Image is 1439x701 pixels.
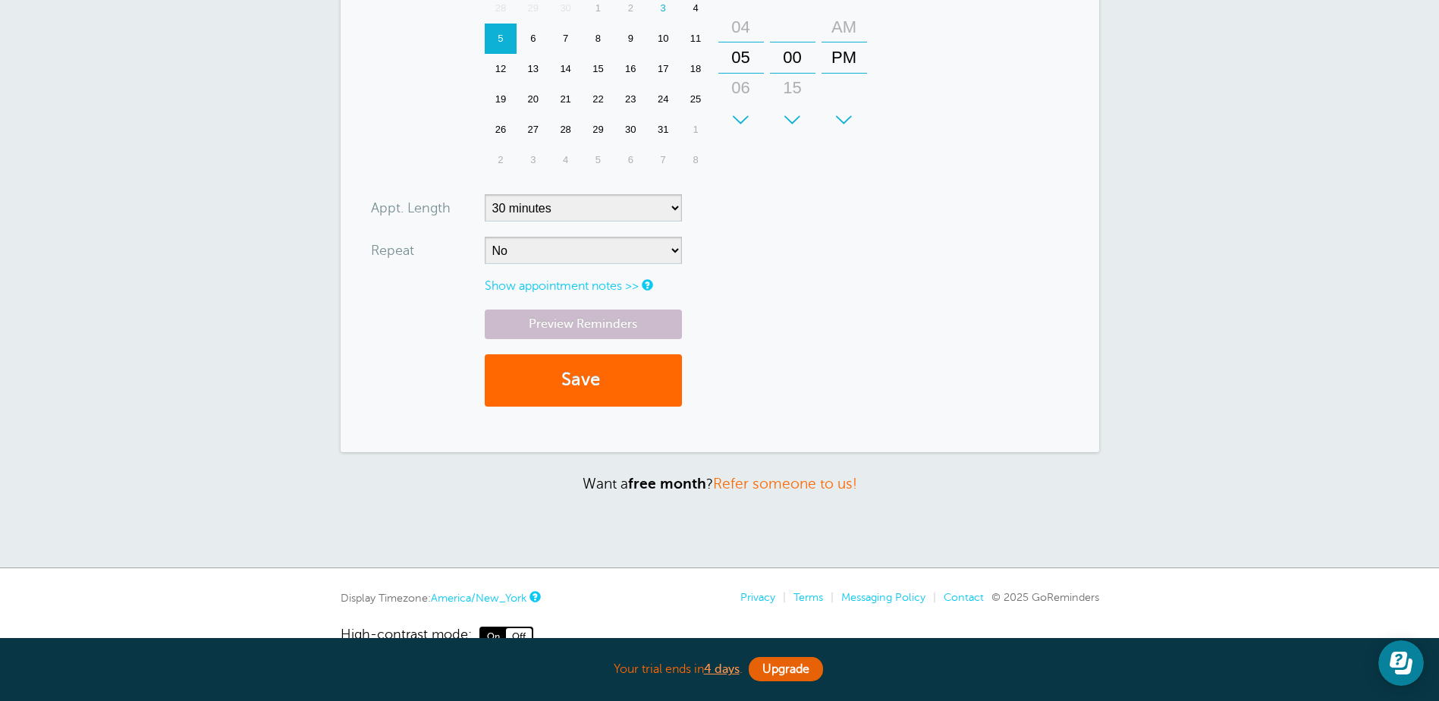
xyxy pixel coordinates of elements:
[517,115,549,145] div: Monday, October 27
[341,653,1099,686] div: Your trial ends in .
[944,591,984,603] a: Contact
[582,84,614,115] div: Wednesday, October 22
[642,280,651,290] a: Notes are for internal use only, and are not visible to your clients.
[925,591,936,604] li: |
[341,627,1099,646] a: High-contrast mode: On Off
[614,54,647,84] div: 16
[582,54,614,84] div: 15
[740,591,775,603] a: Privacy
[680,115,712,145] div: Saturday, November 1
[680,115,712,145] div: 1
[647,54,680,84] div: Friday, October 17
[774,103,811,134] div: 30
[614,145,647,175] div: 6
[341,475,1099,492] p: Want a ?
[628,476,706,492] strong: free month
[517,24,549,54] div: 6
[793,591,823,603] a: Terms
[582,84,614,115] div: 22
[485,354,682,407] button: Save
[485,145,517,175] div: 2
[549,54,582,84] div: 14
[549,54,582,84] div: Tuesday, October 14
[647,115,680,145] div: Friday, October 31
[680,84,712,115] div: 25
[614,54,647,84] div: Thursday, October 16
[485,24,517,54] div: Sunday, October 5
[680,145,712,175] div: 8
[517,115,549,145] div: 27
[485,115,517,145] div: Sunday, October 26
[826,42,862,73] div: PM
[517,54,549,84] div: 13
[647,84,680,115] div: 24
[549,24,582,54] div: Tuesday, October 7
[485,84,517,115] div: 19
[647,84,680,115] div: Friday, October 24
[841,591,925,603] a: Messaging Policy
[680,84,712,115] div: Saturday, October 25
[517,84,549,115] div: 20
[549,24,582,54] div: 7
[749,657,823,681] a: Upgrade
[775,591,786,604] li: |
[485,54,517,84] div: 12
[704,662,740,676] a: 4 days
[723,12,759,42] div: 04
[614,84,647,115] div: 23
[549,84,582,115] div: Tuesday, October 21
[680,145,712,175] div: Saturday, November 8
[517,145,549,175] div: Monday, November 3
[341,591,539,605] div: Display Timezone:
[647,24,680,54] div: 10
[517,84,549,115] div: Monday, October 20
[647,115,680,145] div: 31
[614,145,647,175] div: Thursday, November 6
[647,145,680,175] div: 7
[647,145,680,175] div: Friday, November 7
[582,145,614,175] div: 5
[485,279,639,293] a: Show appointment notes >>
[371,244,414,257] label: Repeat
[614,24,647,54] div: Thursday, October 9
[723,73,759,103] div: 06
[485,84,517,115] div: Sunday, October 19
[614,115,647,145] div: 30
[680,54,712,84] div: 18
[680,24,712,54] div: Saturday, October 11
[713,476,857,492] a: Refer someone to us!
[517,24,549,54] div: Monday, October 6
[582,24,614,54] div: Wednesday, October 8
[680,24,712,54] div: 11
[774,73,811,103] div: 15
[582,145,614,175] div: Wednesday, November 5
[529,592,539,602] a: This is the timezone being used to display dates and times to you on this device. Click the timez...
[506,628,532,645] span: Off
[485,54,517,84] div: Sunday, October 12
[549,145,582,175] div: Tuesday, November 4
[582,54,614,84] div: Wednesday, October 15
[549,84,582,115] div: 21
[481,628,506,645] span: On
[582,115,614,145] div: Wednesday, October 29
[549,145,582,175] div: 4
[680,54,712,84] div: Saturday, October 18
[549,115,582,145] div: Tuesday, October 28
[549,115,582,145] div: 28
[774,42,811,73] div: 00
[614,84,647,115] div: Thursday, October 23
[485,115,517,145] div: 26
[582,24,614,54] div: 8
[485,145,517,175] div: Sunday, November 2
[431,592,526,604] a: America/New_York
[371,201,451,215] label: Appt. Length
[485,24,517,54] div: 5
[614,24,647,54] div: 9
[517,145,549,175] div: 3
[341,627,472,646] span: High-contrast mode:
[485,310,682,339] a: Preview Reminders
[723,42,759,73] div: 05
[991,591,1099,603] span: © 2025 GoReminders
[823,591,834,604] li: |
